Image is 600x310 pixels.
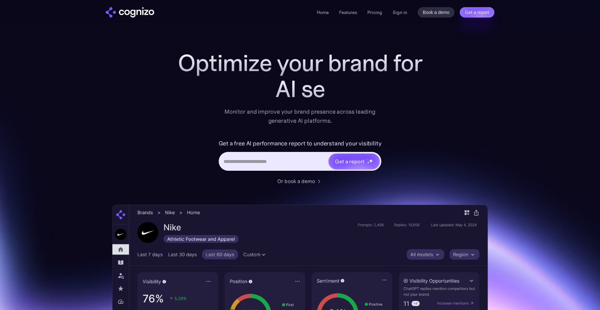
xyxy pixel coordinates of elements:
[367,9,382,15] a: Pricing
[220,107,380,125] div: Monitor and improve your brand presence across leading generative AI platforms.
[369,159,373,163] img: star
[367,161,369,164] img: star
[393,8,407,16] a: Sign in
[219,138,382,174] form: Hero URL Input Form
[106,7,154,18] a: home
[277,177,315,185] div: Or book a demo
[460,7,494,18] a: Get a report
[277,177,323,185] a: Or book a demo
[317,9,329,15] a: Home
[106,7,154,18] img: cognizo logo
[328,153,380,170] a: Get a reportstarstarstar
[170,50,430,76] h1: Optimize your brand for
[170,76,430,102] div: AI se
[219,138,382,149] label: Get a free AI performance report to understand your visibility
[367,159,368,160] img: star
[335,157,364,165] div: Get a report
[418,7,455,18] a: Book a demo
[339,9,357,15] a: Features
